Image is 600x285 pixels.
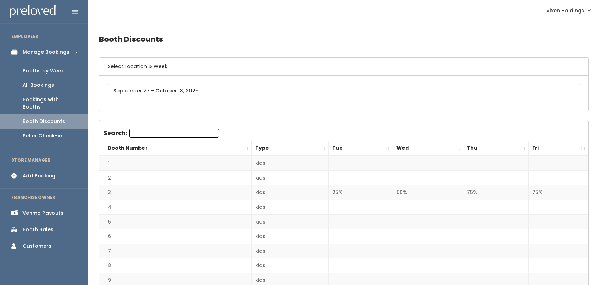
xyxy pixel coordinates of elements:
input: September 27 - October 3, 2025 [108,84,580,97]
div: Venmo Payouts [22,209,63,217]
td: 7 [99,244,252,258]
div: Manage Bookings [22,48,69,56]
td: kids [252,200,329,214]
div: Customers [22,242,51,250]
div: Bookings with Booths [22,96,77,111]
td: kids [252,214,329,229]
td: kids [252,258,329,273]
th: Fri: activate to sort column ascending [529,141,588,156]
img: preloved logo [10,5,56,19]
div: Seller Check-in [22,132,62,140]
span: Vixen Holdings [546,7,584,14]
td: 5 [99,214,252,229]
h6: Select Location & Week [99,58,588,76]
th: Type: activate to sort column ascending [252,141,329,156]
div: Booth Discounts [22,118,65,125]
th: Tue: activate to sort column ascending [328,141,393,156]
td: 2 [99,170,252,185]
td: 25% [328,185,393,200]
th: Booth Number: activate to sort column descending [99,141,252,156]
td: 3 [99,185,252,200]
td: 75% [529,185,588,200]
div: Booth Sales [22,226,53,233]
td: kids [252,156,329,170]
div: All Bookings [22,82,54,89]
th: Thu: activate to sort column ascending [463,141,529,156]
a: Vixen Holdings [539,3,597,18]
td: kids [252,170,329,185]
td: 1 [99,156,252,170]
td: 8 [99,258,252,273]
h4: Booth Discounts [99,30,589,49]
td: 75% [463,185,529,200]
label: Search: [104,129,219,138]
td: kids [252,185,329,200]
div: Add Booking [22,172,56,180]
th: Wed: activate to sort column ascending [393,141,463,156]
td: 50% [393,185,463,200]
td: 4 [99,200,252,214]
td: kids [252,229,329,244]
td: 6 [99,229,252,244]
td: kids [252,244,329,258]
input: Search: [129,129,219,138]
div: Booths by Week [22,67,64,75]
